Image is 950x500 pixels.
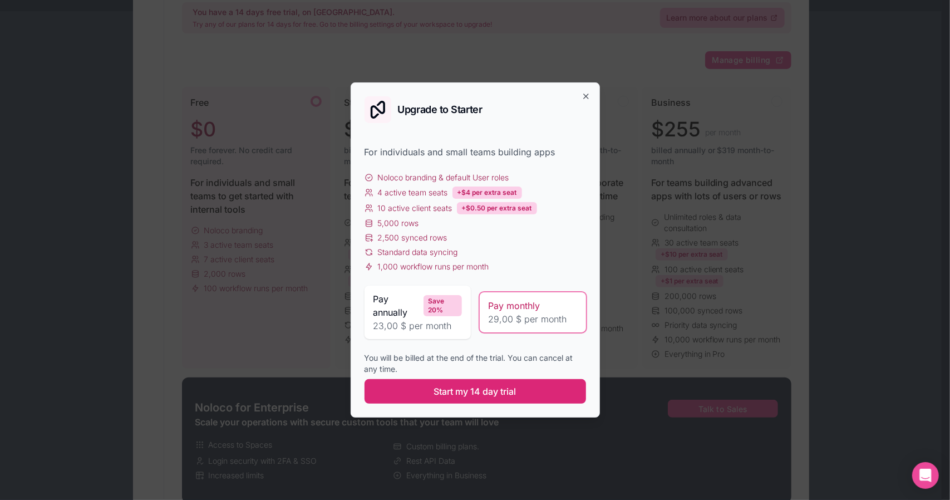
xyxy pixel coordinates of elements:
span: Pay monthly [489,299,540,312]
div: You will be billed at the end of the trial. You can cancel at any time. [365,352,586,375]
div: +$0.50 per extra seat [457,202,537,214]
span: Noloco branding & default User roles [378,172,509,183]
span: 23,00 $ per month [373,319,462,332]
span: 10 active client seats [378,203,452,214]
div: Save 20% [424,295,462,316]
span: Start my 14 day trial [434,385,516,398]
span: 29,00 $ per month [489,312,577,326]
span: 5,000 rows [378,218,419,229]
span: Pay annually [373,292,419,319]
span: 2,500 synced rows [378,232,447,243]
span: Standard data syncing [378,247,458,258]
span: 4 active team seats [378,187,448,198]
span: 1,000 workflow runs per month [378,261,489,272]
div: For individuals and small teams building apps [365,145,586,159]
div: +$4 per extra seat [452,187,522,199]
button: Start my 14 day trial [365,379,586,404]
h2: Upgrade to Starter [398,105,483,115]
